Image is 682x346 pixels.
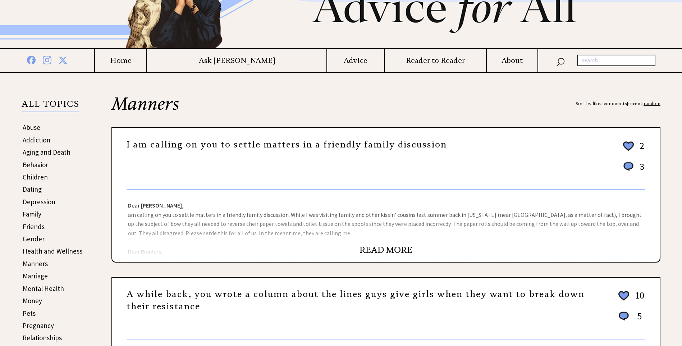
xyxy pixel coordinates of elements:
a: Marriage [23,272,48,280]
a: Ask [PERSON_NAME] [147,56,326,65]
h2: Manners [111,95,660,127]
a: Behavior [23,160,48,169]
a: Home [95,56,146,65]
a: Pregnancy [23,321,54,330]
a: A while back, you wrote a column about the lines guys give girls when they want to break down the... [127,289,585,312]
a: Mental Health [23,284,64,293]
a: Children [23,173,48,181]
img: x%20blue.png [59,55,67,64]
td: 5 [631,310,645,329]
a: comments [604,101,627,106]
a: Money [23,296,42,305]
div: am calling on you to settle matters in a friendly family discussion. While I was visiting family ... [112,190,660,262]
img: facebook%20blue.png [27,54,36,64]
img: message_round%201.png [617,310,630,322]
a: About [487,56,537,65]
a: recent [628,101,642,106]
img: instagram%20blue.png [43,54,51,64]
img: heart_outline%202.png [622,140,635,152]
td: 3 [636,160,645,179]
td: 2 [636,140,645,160]
a: Gender [23,235,45,243]
a: Family [23,210,41,218]
a: Depression [23,197,55,206]
a: Reader to Reader [385,56,486,65]
a: random [644,101,660,106]
td: 10 [631,289,645,309]
img: message_round%201.png [622,161,635,172]
a: Friends [23,222,45,231]
strong: Dear [PERSON_NAME], [128,202,184,209]
a: I am calling on you to settle matters in a friendly family discussion [127,139,447,150]
img: search_nav.png [556,56,565,67]
a: Dating [23,185,42,194]
input: search [577,55,655,66]
a: Pets [23,309,36,318]
a: likes [592,101,603,106]
a: Relationships [23,333,62,342]
a: Addiction [23,136,50,144]
a: Manners [23,259,48,268]
img: heart_outline%202.png [617,290,630,302]
a: Advice [327,56,384,65]
a: READ MORE [360,245,412,255]
a: Aging and Death [23,148,70,156]
p: ALL TOPICS [22,100,79,112]
a: Health and Wellness [23,247,82,255]
div: Sort by: | | | [576,95,660,112]
a: Abuse [23,123,40,132]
